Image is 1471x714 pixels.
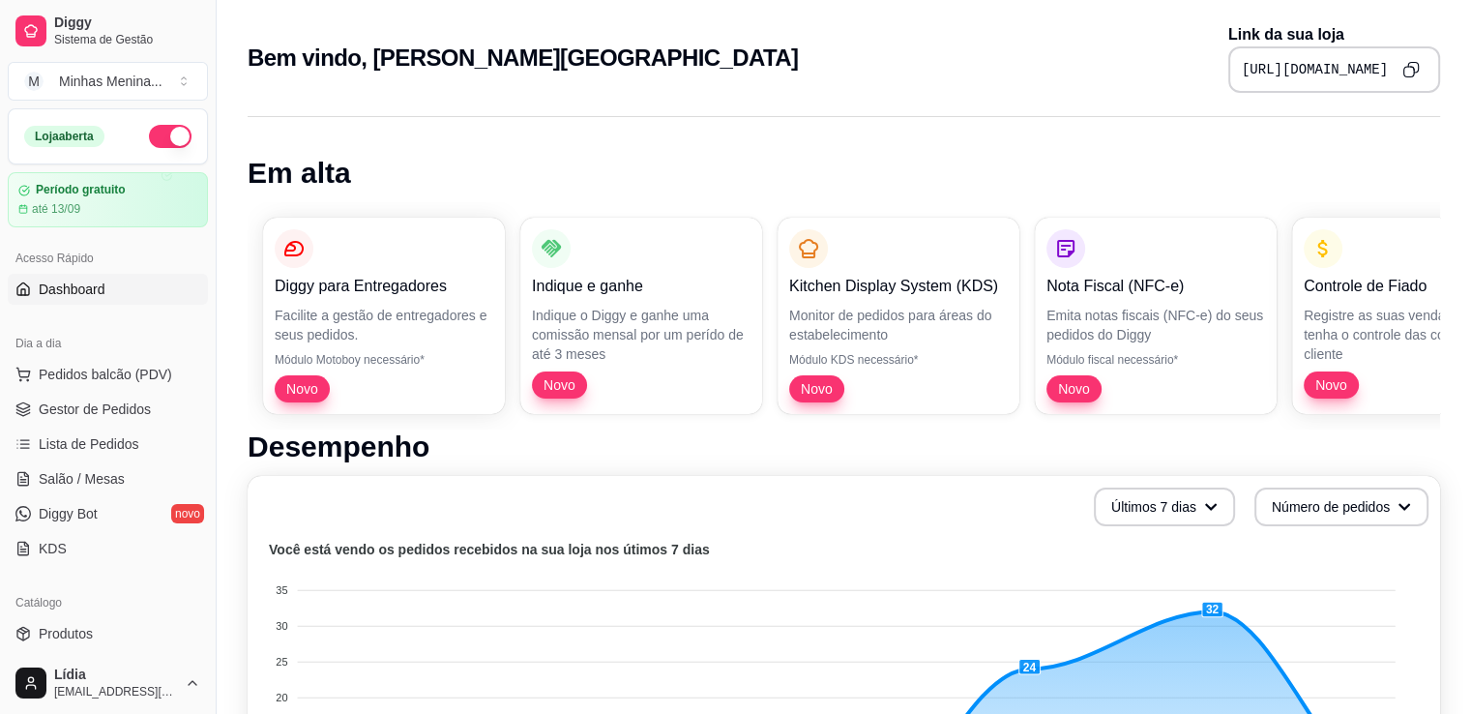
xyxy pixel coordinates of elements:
button: Últimos 7 dias [1094,488,1235,526]
span: Novo [1308,375,1355,395]
span: M [24,72,44,91]
p: Monitor de pedidos para áreas do estabelecimento [789,306,1008,344]
p: Emita notas fiscais (NFC-e) do seus pedidos do Diggy [1046,306,1265,344]
div: Minhas Menina ... [59,72,162,91]
button: Select a team [8,62,208,101]
tspan: 25 [276,656,287,668]
span: [EMAIL_ADDRESS][DOMAIN_NAME] [54,684,177,699]
button: Lídia[EMAIL_ADDRESS][DOMAIN_NAME] [8,660,208,706]
span: Sistema de Gestão [54,32,200,47]
a: Salão / Mesas [8,463,208,494]
a: Período gratuitoaté 13/09 [8,172,208,227]
span: Diggy Bot [39,504,98,523]
tspan: 30 [276,620,287,632]
span: Dashboard [39,280,105,299]
pre: [URL][DOMAIN_NAME] [1242,60,1388,79]
p: Link da sua loja [1228,23,1440,46]
div: Loja aberta [24,126,104,147]
a: Diggy Botnovo [8,498,208,529]
text: Você está vendo os pedidos recebidos na sua loja nos útimos 7 dias [269,542,710,557]
p: Indique e ganhe [532,275,750,298]
tspan: 20 [276,692,287,703]
span: Novo [793,379,840,399]
h1: Em alta [248,156,1440,191]
span: Lídia [54,667,177,684]
span: KDS [39,539,67,558]
p: Facilite a gestão de entregadores e seus pedidos. [275,306,493,344]
span: Novo [1050,379,1098,399]
button: Copy to clipboard [1396,54,1427,85]
button: Nota Fiscal (NFC-e)Emita notas fiscais (NFC-e) do seus pedidos do DiggyMódulo fiscal necessário*Novo [1035,218,1277,414]
button: Diggy para EntregadoresFacilite a gestão de entregadores e seus pedidos.Módulo Motoboy necessário... [263,218,505,414]
div: Catálogo [8,587,208,618]
a: DiggySistema de Gestão [8,8,208,54]
span: Diggy [54,15,200,32]
tspan: 35 [276,584,287,596]
a: Produtos [8,618,208,649]
span: Salão / Mesas [39,469,125,489]
h1: Desempenho [248,430,1440,464]
p: Módulo KDS necessário* [789,352,1008,368]
span: Novo [536,375,583,395]
a: Dashboard [8,274,208,305]
span: Lista de Pedidos [39,434,139,454]
a: Gestor de Pedidos [8,394,208,425]
div: Dia a dia [8,328,208,359]
p: Indique o Diggy e ganhe uma comissão mensal por um perído de até 3 meses [532,306,750,364]
p: Módulo Motoboy necessário* [275,352,493,368]
p: Kitchen Display System (KDS) [789,275,1008,298]
span: Produtos [39,624,93,643]
article: até 13/09 [32,201,80,217]
div: Acesso Rápido [8,243,208,274]
button: Kitchen Display System (KDS)Monitor de pedidos para áreas do estabelecimentoMódulo KDS necessário... [778,218,1019,414]
button: Alterar Status [149,125,191,148]
p: Nota Fiscal (NFC-e) [1046,275,1265,298]
article: Período gratuito [36,183,126,197]
button: Número de pedidos [1254,488,1428,526]
h2: Bem vindo, [PERSON_NAME][GEOGRAPHIC_DATA] [248,43,798,74]
p: Módulo fiscal necessário* [1046,352,1265,368]
span: Pedidos balcão (PDV) [39,365,172,384]
a: KDS [8,533,208,564]
p: Diggy para Entregadores [275,275,493,298]
button: Indique e ganheIndique o Diggy e ganhe uma comissão mensal por um perído de até 3 mesesNovo [520,218,762,414]
span: Gestor de Pedidos [39,400,151,419]
a: Lista de Pedidos [8,429,208,460]
button: Pedidos balcão (PDV) [8,359,208,390]
span: Novo [279,379,326,399]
